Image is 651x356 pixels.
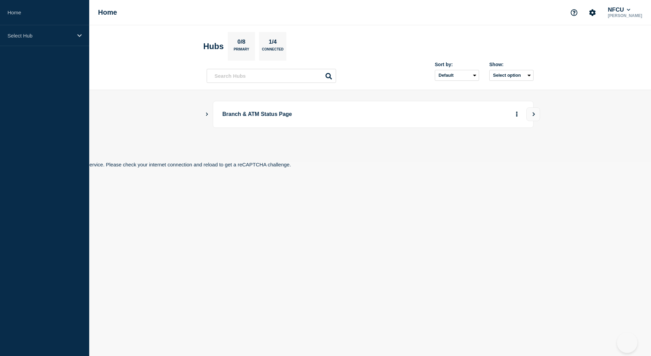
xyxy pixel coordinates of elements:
iframe: Help Scout Beacon - Open [617,332,637,353]
input: Search Hubs [207,69,336,83]
button: Select option [489,70,534,81]
div: Sort by: [435,62,479,67]
button: Account settings [585,5,600,20]
p: 1/4 [266,39,280,47]
p: Primary [234,47,249,55]
p: Select Hub [7,33,73,39]
p: Connected [262,47,283,55]
button: NFCU [606,6,632,13]
p: Branch & ATM Status Page [222,108,411,121]
button: Support [567,5,581,20]
select: Sort by [435,70,479,81]
button: Show Connected Hubs [205,112,209,117]
h1: Home [98,9,117,16]
p: 0/8 [235,39,248,47]
button: More actions [512,108,521,121]
p: [PERSON_NAME] [606,13,644,18]
button: View [526,107,540,121]
div: Show: [489,62,534,67]
h2: Hubs [203,42,224,51]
